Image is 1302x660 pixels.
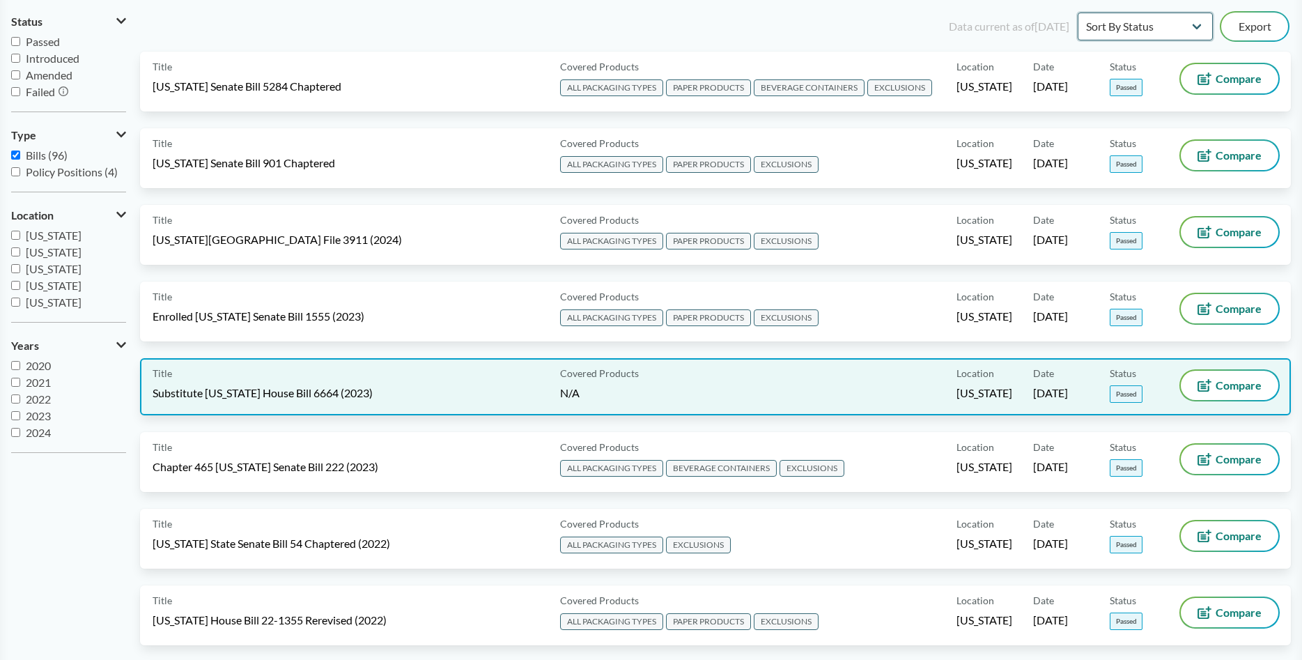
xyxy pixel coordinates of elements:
span: Location [956,440,994,454]
span: Passed [1110,155,1142,173]
span: PAPER PRODUCTS [666,233,751,250]
span: Compare [1216,454,1262,465]
span: Covered Products [560,136,639,151]
span: Location [956,213,994,227]
span: [US_STATE] [26,229,82,242]
span: Passed [1110,459,1142,477]
input: [US_STATE] [11,298,20,307]
span: [US_STATE] [26,279,82,292]
span: ALL PACKAGING TYPES [560,613,663,630]
input: Bills (96) [11,151,20,160]
span: Status [11,15,42,28]
span: Location [956,366,994,381]
span: Status [1110,366,1136,381]
span: Status [1110,516,1136,531]
span: [US_STATE] [956,309,1012,324]
span: Passed [1110,385,1142,403]
span: Bills (96) [26,148,68,162]
span: Compare [1216,73,1262,84]
input: [US_STATE] [11,264,20,273]
button: Compare [1181,217,1278,247]
span: Covered Products [560,59,639,74]
span: Passed [1110,613,1142,630]
span: Amended [26,68,72,82]
span: Compare [1216,227,1262,238]
button: Type [11,123,126,147]
span: Covered Products [560,213,639,227]
span: Status [1110,593,1136,608]
button: Compare [1181,521,1278,551]
span: ALL PACKAGING TYPES [560,537,663,553]
button: Years [11,334,126,358]
span: [DATE] [1033,613,1068,628]
span: Date [1033,593,1054,608]
span: [DATE] [1033,536,1068,551]
span: BEVERAGE CONTAINERS [666,460,777,477]
div: Data current as of [DATE] [949,18,1069,35]
span: Title [153,289,172,304]
span: Compare [1216,303,1262,314]
span: EXCLUSIONS [754,156,819,173]
button: Compare [1181,294,1278,323]
span: [US_STATE] [26,262,82,275]
span: [DATE] [1033,459,1068,475]
span: Location [956,136,994,151]
span: ALL PACKAGING TYPES [560,309,663,326]
span: 2024 [26,426,51,439]
span: 2020 [26,359,51,372]
span: Policy Positions (4) [26,165,118,178]
span: PAPER PRODUCTS [666,309,751,326]
span: Title [153,136,172,151]
span: Years [11,339,39,352]
span: Date [1033,136,1054,151]
span: Location [11,209,54,222]
span: [US_STATE] [956,385,1012,401]
span: Location [956,516,994,531]
span: [US_STATE] Senate Bill 901 Chaptered [153,155,335,171]
span: Enrolled [US_STATE] Senate Bill 1555 (2023) [153,309,364,324]
span: [DATE] [1033,309,1068,324]
span: Status [1110,289,1136,304]
input: [US_STATE] [11,281,20,290]
span: [US_STATE] [26,245,82,259]
button: Compare [1181,64,1278,93]
span: [DATE] [1033,155,1068,171]
span: Compare [1216,530,1262,542]
input: 2022 [11,394,20,404]
span: Covered Products [560,516,639,531]
span: [US_STATE] [956,459,1012,475]
span: EXCLUSIONS [666,537,731,553]
span: Date [1033,213,1054,227]
span: Location [956,289,994,304]
input: 2020 [11,361,20,370]
span: Covered Products [560,593,639,608]
span: [US_STATE] [956,536,1012,551]
input: Amended [11,70,20,79]
span: Date [1033,516,1054,531]
span: EXCLUSIONS [780,460,844,477]
span: Introduced [26,52,79,65]
span: ALL PACKAGING TYPES [560,460,663,477]
span: EXCLUSIONS [867,79,932,96]
span: Passed [1110,232,1142,250]
span: [US_STATE] [956,232,1012,247]
span: [US_STATE] [956,79,1012,94]
span: Substitute [US_STATE] House Bill 6664 (2023) [153,385,373,401]
span: Location [956,59,994,74]
span: Passed [1110,309,1142,326]
button: Export [1221,13,1288,40]
input: 2024 [11,428,20,437]
span: Status [1110,59,1136,74]
span: 2021 [26,376,51,389]
span: EXCLUSIONS [754,613,819,630]
span: Title [153,213,172,227]
span: [US_STATE] [26,296,82,309]
input: Policy Positions (4) [11,167,20,176]
span: Failed [26,85,55,98]
input: 2021 [11,378,20,387]
span: EXCLUSIONS [754,233,819,250]
span: EXCLUSIONS [754,309,819,326]
span: Date [1033,440,1054,454]
span: Compare [1216,380,1262,391]
span: Status [1110,440,1136,454]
